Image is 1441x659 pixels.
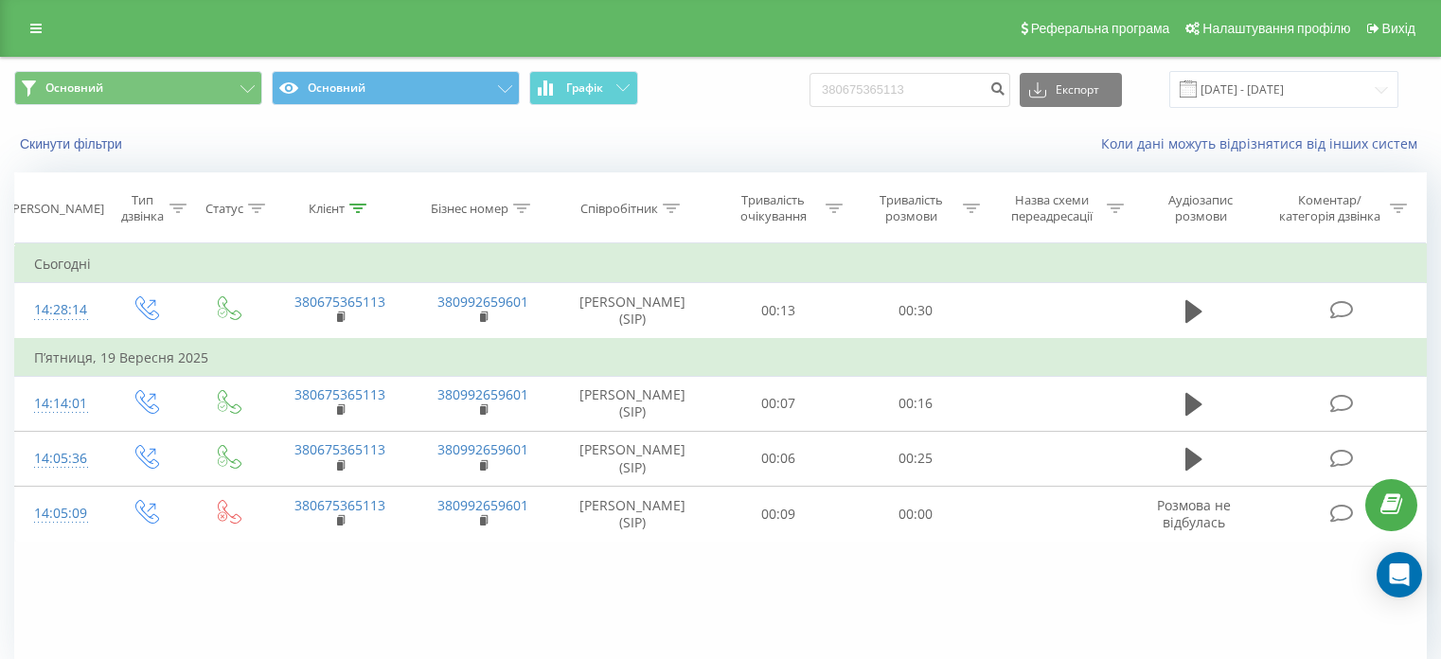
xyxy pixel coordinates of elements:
[1157,496,1231,531] span: Розмова не відбулась
[1031,21,1170,36] span: Реферальна програма
[309,201,345,217] div: Клієнт
[9,201,104,217] div: [PERSON_NAME]
[205,201,243,217] div: Статус
[34,292,84,329] div: 14:28:14
[555,487,709,542] td: [PERSON_NAME] (SIP)
[1202,21,1350,36] span: Налаштування профілю
[1020,73,1122,107] button: Експорт
[437,496,528,514] a: 380992659601
[709,376,847,431] td: 00:07
[294,293,385,311] a: 380675365113
[864,192,959,224] div: Тривалість розмови
[294,385,385,403] a: 380675365113
[847,283,986,339] td: 00:30
[119,192,164,224] div: Тип дзвінка
[566,81,603,95] span: Графік
[1146,192,1256,224] div: Аудіозапис розмови
[1382,21,1415,36] span: Вихід
[294,496,385,514] a: 380675365113
[529,71,638,105] button: Графік
[294,440,385,458] a: 380675365113
[555,376,709,431] td: [PERSON_NAME] (SIP)
[431,201,508,217] div: Бізнес номер
[847,376,986,431] td: 00:16
[709,431,847,486] td: 00:06
[1377,552,1422,597] div: Open Intercom Messenger
[580,201,658,217] div: Співробітник
[1002,192,1101,224] div: Назва схеми переадресації
[726,192,821,224] div: Тривалість очікування
[45,80,103,96] span: Основний
[34,385,84,422] div: 14:14:01
[437,293,528,311] a: 380992659601
[847,487,986,542] td: 00:00
[34,440,84,477] div: 14:05:36
[847,431,986,486] td: 00:25
[15,339,1427,377] td: П’ятниця, 19 Вересня 2025
[555,283,709,339] td: [PERSON_NAME] (SIP)
[272,71,520,105] button: Основний
[709,487,847,542] td: 00:09
[1274,192,1385,224] div: Коментар/категорія дзвінка
[34,495,84,532] div: 14:05:09
[1101,134,1427,152] a: Коли дані можуть відрізнятися вiд інших систем
[809,73,1010,107] input: Пошук за номером
[555,431,709,486] td: [PERSON_NAME] (SIP)
[437,385,528,403] a: 380992659601
[437,440,528,458] a: 380992659601
[14,135,132,152] button: Скинути фільтри
[14,71,262,105] button: Основний
[709,283,847,339] td: 00:13
[15,245,1427,283] td: Сьогодні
